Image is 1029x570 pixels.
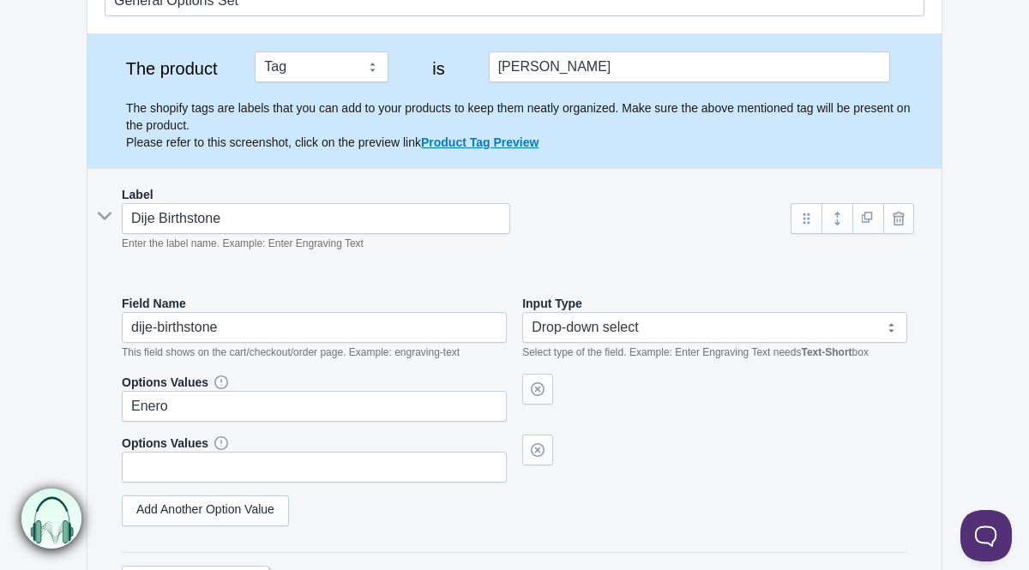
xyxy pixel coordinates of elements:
a: Product Tag Preview [421,135,539,149]
b: Text-Short [801,346,851,358]
label: The product [105,60,238,77]
label: Options Values [122,374,208,391]
label: Input Type [522,295,582,312]
p: The shopify tags are labels that you can add to your products to keep them neatly organized. Make... [126,99,924,151]
label: Options Values [122,435,208,452]
label: is [406,60,472,77]
em: This field shows on the cart/checkout/order page. Example: engraving-text [122,346,460,358]
em: Enter the label name. Example: Enter Engraving Text [122,237,364,249]
label: Label [122,186,153,203]
label: Field Name [122,295,186,312]
a: Add Another Option Value [122,495,289,526]
img: bxm.png [21,489,81,549]
iframe: Toggle Customer Support [960,510,1012,561]
em: Select type of the field. Example: Enter Engraving Text needs box [522,346,869,358]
